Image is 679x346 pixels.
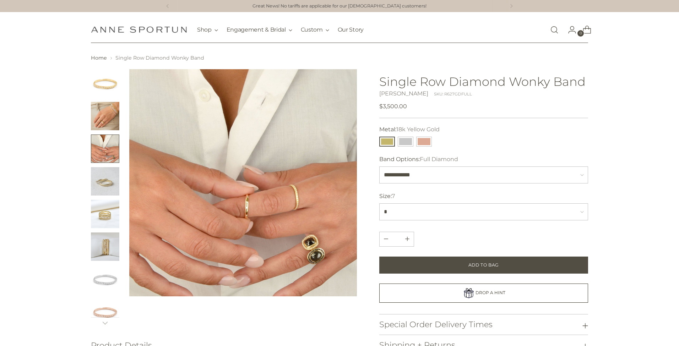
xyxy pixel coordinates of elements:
[91,54,588,62] nav: breadcrumbs
[401,232,414,246] button: Subtract product quantity
[91,134,119,163] button: Change image to image 3
[379,90,428,97] a: [PERSON_NAME]
[380,232,392,246] button: Add product quantity
[468,262,499,268] span: Add to Bag
[197,22,218,38] button: Shop
[379,75,588,88] h1: Single Row Diamond Wonky Band
[396,126,440,133] span: 18k Yellow Gold
[379,314,588,335] button: Special Order Delivery Times
[416,137,432,147] button: 14k Rose Gold
[91,232,119,261] img: Single Row Diamond Wonky Band - Anne Sportun Fine Jewellery
[91,232,119,261] button: Change image to image 6
[379,284,588,303] a: DROP A HINT
[91,167,119,196] button: Change image to image 4
[379,155,458,164] label: Band Options:
[434,91,472,97] div: SKU: R627GDFULL
[91,55,107,61] a: Home
[91,167,119,196] img: Single Row Diamond Wonky Band - Anne Sportun Fine Jewellery
[392,193,395,199] span: 7
[577,30,584,37] span: 0
[129,69,357,297] img: Single Row Diamond Wonky Band
[91,298,119,326] button: Change image to image 8
[379,257,588,274] button: Add to Bag
[398,137,413,147] button: 14k White Gold
[562,23,576,37] a: Go to the account page
[420,156,458,163] span: Full Diamond
[91,200,119,228] button: Change image to image 5
[91,265,119,293] button: Change image to image 7
[91,69,119,98] button: Change image to image 1
[91,102,119,130] button: Change image to image 2
[379,192,395,201] label: Size:
[115,55,204,61] span: Single Row Diamond Wonky Band
[338,22,364,38] a: Our Story
[577,23,591,37] a: Open cart modal
[227,22,292,38] button: Engagement & Bridal
[379,125,440,134] label: Metal:
[301,22,329,38] button: Custom
[91,69,119,98] img: Single Row Diamond Wonky Band - Anne Sportun Fine Jewellery
[91,26,187,33] a: Anne Sportun Fine Jewellery
[476,290,505,295] span: DROP A HINT
[379,137,395,147] button: 18k Yellow Gold
[547,23,561,37] a: Open search modal
[388,232,405,246] input: Product quantity
[252,3,427,10] a: Great News! No tariffs are applicable for our [DEMOGRAPHIC_DATA] customers!
[379,320,493,329] h3: Special Order Delivery Times
[379,102,407,111] span: $3,500.00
